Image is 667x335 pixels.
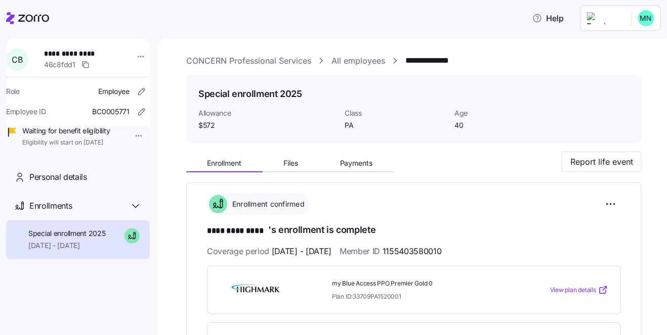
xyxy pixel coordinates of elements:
[22,126,110,136] span: Waiting for benefit eligibility
[207,160,241,167] span: Enrollment
[22,138,110,147] span: Eligibility will start on [DATE]
[29,200,72,212] span: Enrollments
[220,278,293,302] img: Highmark BlueCross BlueShield
[44,60,75,70] span: 46c8fdd1
[6,86,20,97] span: Role
[345,120,446,130] span: PA
[638,10,654,26] img: b0ee0d05d7ad5b312d7e0d752ccfd4ca
[331,55,385,67] a: All employees
[198,87,302,100] h1: Special enrollment 2025
[198,120,337,130] span: $572
[340,160,373,167] span: Payments
[207,245,331,258] span: Coverage period
[207,223,621,237] h1: 's enrollment is complete
[198,108,337,118] span: Allowance
[454,108,556,118] span: Age
[340,245,442,258] span: Member ID
[229,199,305,209] span: Enrollment confirmed
[345,108,446,118] span: Class
[332,292,401,301] span: Plan ID: 33709PA1520001
[550,285,596,295] span: View plan details
[383,245,442,258] span: 1155403580010
[570,156,633,168] span: Report life event
[587,12,623,24] img: Employer logo
[562,152,642,172] button: Report life event
[28,228,106,238] span: Special enrollment 2025
[283,160,298,167] span: Files
[272,245,331,258] span: [DATE] - [DATE]
[532,12,564,24] span: Help
[550,285,608,295] a: View plan details
[186,55,311,67] a: CONCERN Professional Services
[454,120,556,130] span: 40
[332,279,509,288] span: my Blue Access PPO Premier Gold 0
[28,241,106,251] span: [DATE] - [DATE]
[93,107,130,117] span: BC0005771
[524,8,572,28] button: Help
[12,56,22,64] span: C B
[29,171,87,183] span: Personal details
[6,107,46,117] span: Employee ID
[98,86,130,97] span: Employee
